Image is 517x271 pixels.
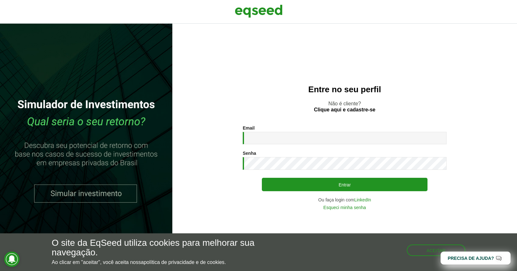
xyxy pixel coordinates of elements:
p: Ao clicar em "aceitar", você aceita nossa . [52,259,300,265]
a: Clique aqui e cadastre-se [314,107,376,112]
label: Email [243,126,255,130]
button: Aceitar [407,245,465,256]
div: Ou faça login com [243,198,447,202]
h2: Entre no seu perfil [185,85,504,94]
label: Senha [243,151,256,155]
p: Não é cliente? [185,101,504,113]
button: Entrar [262,178,427,191]
h5: O site da EqSeed utiliza cookies para melhorar sua navegação. [52,238,300,258]
img: EqSeed Logo [235,3,283,19]
a: Esqueci minha senha [323,205,366,210]
a: política de privacidade e de cookies [144,260,225,265]
a: LinkedIn [354,198,371,202]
